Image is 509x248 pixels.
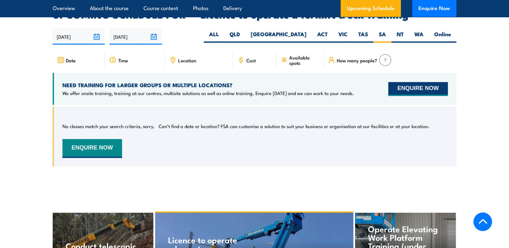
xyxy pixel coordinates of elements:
[429,31,456,43] label: Online
[204,31,224,43] label: ALL
[373,31,391,43] label: SA
[109,29,161,45] input: To date
[53,10,456,19] h2: UPCOMING SCHEDULE FOR - "Licence to operate a forklift truck Training"
[62,123,155,129] p: No classes match your search criteria, sorry.
[289,55,319,65] span: Available spots
[353,31,373,43] label: TAS
[224,31,245,43] label: QLD
[62,82,354,88] h4: NEED TRAINING FOR LARGER GROUPS OR MULTIPLE LOCATIONS?
[333,31,353,43] label: VIC
[388,82,448,96] button: ENQUIRE NOW
[409,31,429,43] label: WA
[62,139,122,158] button: ENQUIRE NOW
[118,58,128,63] span: Time
[391,31,409,43] label: NT
[66,58,76,63] span: Date
[178,58,196,63] span: Location
[312,31,333,43] label: ACT
[337,58,377,63] span: How many people?
[62,90,354,96] p: We offer onsite training, training at our centres, multisite solutions as well as online training...
[53,29,105,45] input: From date
[246,58,256,63] span: Cost
[159,123,430,129] p: Can’t find a date or location? FSA can customise a solution to suit your business or organisation...
[245,31,312,43] label: [GEOGRAPHIC_DATA]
